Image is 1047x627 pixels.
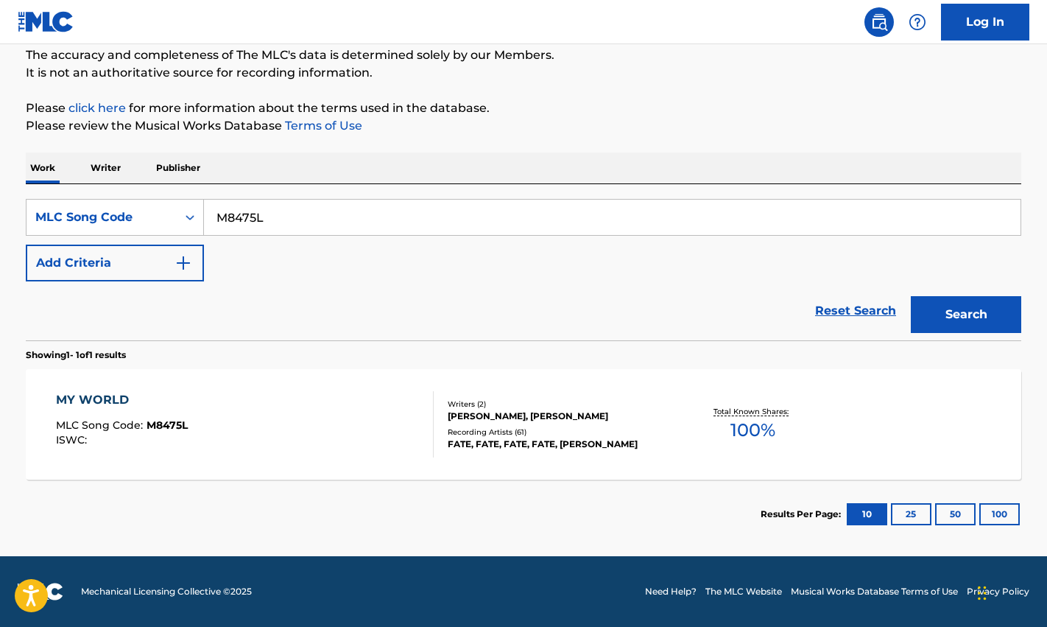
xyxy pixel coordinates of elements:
[448,410,670,423] div: [PERSON_NAME], [PERSON_NAME]
[847,503,887,525] button: 10
[448,399,670,410] div: Writers ( 2 )
[941,4,1029,41] a: Log In
[713,406,792,417] p: Total Known Shares:
[911,296,1021,333] button: Search
[730,417,775,444] span: 100 %
[86,153,125,183] p: Writer
[68,101,126,115] a: click here
[26,64,1021,82] p: It is not an authoritative source for recording information.
[909,13,926,31] img: help
[152,153,205,183] p: Publisher
[979,503,1020,525] button: 100
[26,199,1021,340] form: Search Form
[26,245,204,281] button: Add Criteria
[705,585,782,598] a: The MLC Website
[978,571,987,615] div: Drag
[448,427,670,438] div: Recording Artists ( 61 )
[761,508,845,521] p: Results Per Page:
[891,503,931,525] button: 25
[56,391,188,409] div: MY WORLD
[56,433,91,446] span: ISWC :
[645,585,697,598] a: Need Help?
[26,46,1021,64] p: The accuracy and completeness of The MLC's data is determined solely by our Members.
[448,438,670,451] div: FATE, FATE, FATE, FATE, [PERSON_NAME]
[973,556,1047,627] iframe: Chat Widget
[935,503,976,525] button: 50
[26,369,1021,480] a: MY WORLDMLC Song Code:M8475LISWC:Writers (2)[PERSON_NAME], [PERSON_NAME]Recording Artists (61)FAT...
[174,254,192,272] img: 9d2ae6d4665cec9f34b9.svg
[26,153,60,183] p: Work
[870,13,888,31] img: search
[18,11,74,32] img: MLC Logo
[147,418,188,432] span: M8475L
[35,209,168,226] div: MLC Song Code
[26,348,126,362] p: Showing 1 - 1 of 1 results
[282,119,362,133] a: Terms of Use
[18,583,63,600] img: logo
[864,7,894,37] a: Public Search
[791,585,958,598] a: Musical Works Database Terms of Use
[81,585,252,598] span: Mechanical Licensing Collective © 2025
[967,585,1029,598] a: Privacy Policy
[808,295,903,327] a: Reset Search
[56,418,147,432] span: MLC Song Code :
[903,7,932,37] div: Help
[26,117,1021,135] p: Please review the Musical Works Database
[26,99,1021,117] p: Please for more information about the terms used in the database.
